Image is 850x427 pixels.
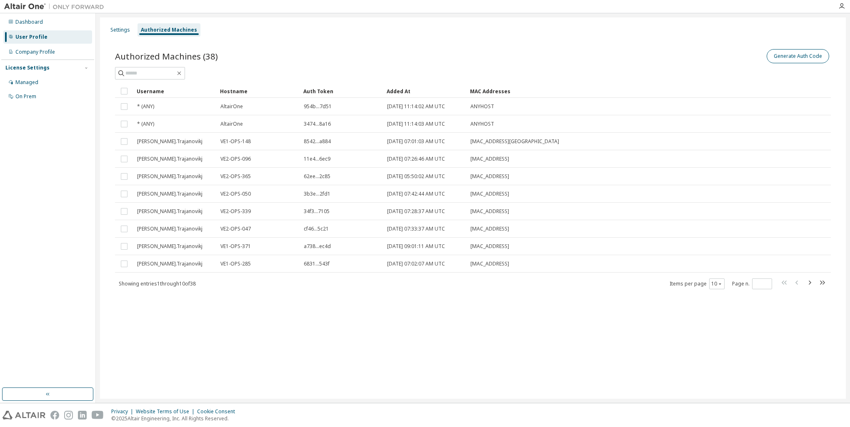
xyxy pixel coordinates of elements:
[137,121,154,127] span: * (ANY)
[470,243,509,250] span: [MAC_ADDRESS]
[64,411,73,420] img: instagram.svg
[115,50,218,62] span: Authorized Machines (38)
[220,103,243,110] span: AltairOne
[137,103,154,110] span: * (ANY)
[470,138,559,145] span: [MAC_ADDRESS][GEOGRAPHIC_DATA]
[220,208,251,215] span: VE2-OPS-339
[387,121,445,127] span: [DATE] 11:14:03 AM UTC
[304,261,330,267] span: 6831...543f
[304,138,331,145] span: 8542...a884
[137,191,202,197] span: [PERSON_NAME].Trajanovikj
[15,19,43,25] div: Dashboard
[2,411,45,420] img: altair_logo.svg
[470,261,509,267] span: [MAC_ADDRESS]
[470,103,494,110] span: ANYHOST
[387,243,445,250] span: [DATE] 09:01:11 AM UTC
[304,173,330,180] span: 62ee...2c85
[470,191,509,197] span: [MAC_ADDRESS]
[387,173,445,180] span: [DATE] 05:50:02 AM UTC
[304,243,331,250] span: a738...ec4d
[304,121,331,127] span: 3474...8a16
[711,281,722,287] button: 10
[470,173,509,180] span: [MAC_ADDRESS]
[137,208,202,215] span: [PERSON_NAME].Trajanovikj
[220,138,251,145] span: VE1-OPS-148
[137,261,202,267] span: [PERSON_NAME].Trajanovikj
[197,408,240,415] div: Cookie Consent
[387,84,463,98] div: Added At
[111,415,240,422] p: © 2025 Altair Engineering, Inc. All Rights Reserved.
[387,226,445,232] span: [DATE] 07:33:37 AM UTC
[220,173,251,180] span: VE2-OPS-365
[387,261,445,267] span: [DATE] 07:02:07 AM UTC
[92,411,104,420] img: youtube.svg
[15,79,38,86] div: Managed
[387,138,445,145] span: [DATE] 07:01:03 AM UTC
[303,84,380,98] div: Auth Token
[15,93,36,100] div: On Prem
[15,49,55,55] div: Company Profile
[141,27,197,33] div: Authorized Machines
[220,226,251,232] span: VE2-OPS-047
[387,208,445,215] span: [DATE] 07:28:37 AM UTC
[767,49,829,63] button: Generate Auth Code
[304,103,332,110] span: 954b...7d51
[137,84,213,98] div: Username
[732,278,772,289] span: Page n.
[470,84,743,98] div: MAC Addresses
[220,261,251,267] span: VE1-OPS-285
[387,156,445,162] span: [DATE] 07:26:46 AM UTC
[470,121,494,127] span: ANYHOST
[220,191,251,197] span: VE2-OPS-050
[387,103,445,110] span: [DATE] 11:14:02 AM UTC
[470,156,509,162] span: [MAC_ADDRESS]
[137,156,202,162] span: [PERSON_NAME].Trajanovikj
[304,226,329,232] span: cf46...5c21
[137,173,202,180] span: [PERSON_NAME].Trajanovikj
[304,156,330,162] span: 11e4...6ec9
[110,27,130,33] div: Settings
[137,226,202,232] span: [PERSON_NAME].Trajanovikj
[387,191,445,197] span: [DATE] 07:42:44 AM UTC
[220,243,251,250] span: VE1-OPS-371
[119,280,196,287] span: Showing entries 1 through 10 of 38
[5,65,50,71] div: License Settings
[220,84,297,98] div: Hostname
[304,208,330,215] span: 34f3...7105
[304,191,330,197] span: 3b3e...2fd1
[4,2,108,11] img: Altair One
[78,411,87,420] img: linkedin.svg
[220,121,243,127] span: AltairOne
[137,243,202,250] span: [PERSON_NAME].Trajanovikj
[111,408,136,415] div: Privacy
[15,34,47,40] div: User Profile
[220,156,251,162] span: VE2-OPS-096
[136,408,197,415] div: Website Terms of Use
[670,278,725,289] span: Items per page
[470,208,509,215] span: [MAC_ADDRESS]
[137,138,202,145] span: [PERSON_NAME].Trajanovikj
[470,226,509,232] span: [MAC_ADDRESS]
[50,411,59,420] img: facebook.svg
